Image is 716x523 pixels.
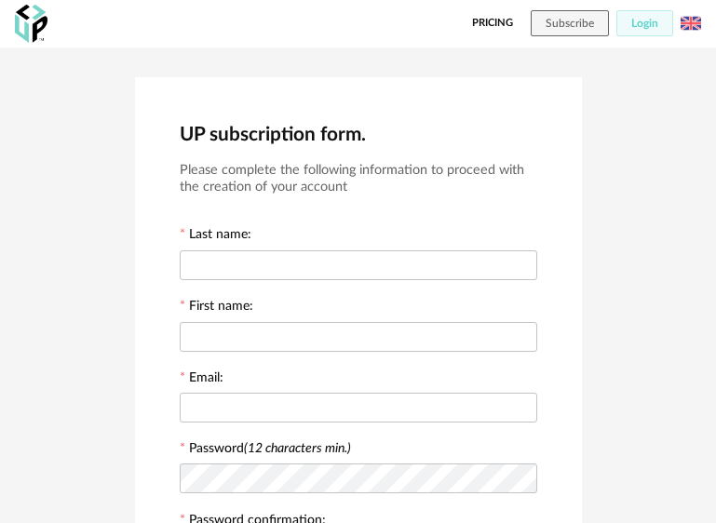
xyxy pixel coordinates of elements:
span: Subscribe [546,18,594,29]
label: Last name: [180,228,251,245]
h2: UP subscription form. [180,122,537,147]
img: us [681,13,701,34]
button: Login [616,10,673,36]
label: Email: [180,371,223,388]
i: (12 characters min.) [244,442,351,455]
span: Login [631,18,658,29]
a: Pricing [472,10,513,36]
h3: Please complete the following information to proceed with the creation of your account [180,162,537,196]
img: OXP [15,5,47,43]
label: Password [189,442,351,455]
button: Subscribe [531,10,609,36]
label: First name: [180,300,253,316]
